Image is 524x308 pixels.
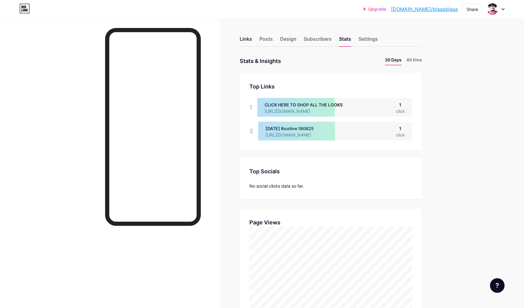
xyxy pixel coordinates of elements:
[259,35,273,46] div: Posts
[249,183,412,189] div: No social clicks data so far.
[358,35,378,46] div: Settings
[240,35,252,46] div: Links
[363,7,386,12] a: Upgrade
[385,57,402,65] li: 30 Days
[396,108,405,114] div: click
[249,122,253,140] div: 2
[487,3,498,15] img: blaaablaaa
[467,6,478,12] div: Share
[391,5,458,13] a: [DOMAIN_NAME]/blaaablaaa
[240,57,281,65] div: Stats & Insights
[396,125,405,132] div: 1
[280,35,296,46] div: Design
[249,218,412,227] div: Page Views
[406,57,422,65] li: All time
[249,167,412,175] div: Top Socials
[304,35,332,46] div: Subscribers
[396,102,405,108] div: 1
[249,82,412,91] div: Top Links
[249,98,252,117] div: 1
[396,132,405,138] div: click
[339,35,351,46] div: Stats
